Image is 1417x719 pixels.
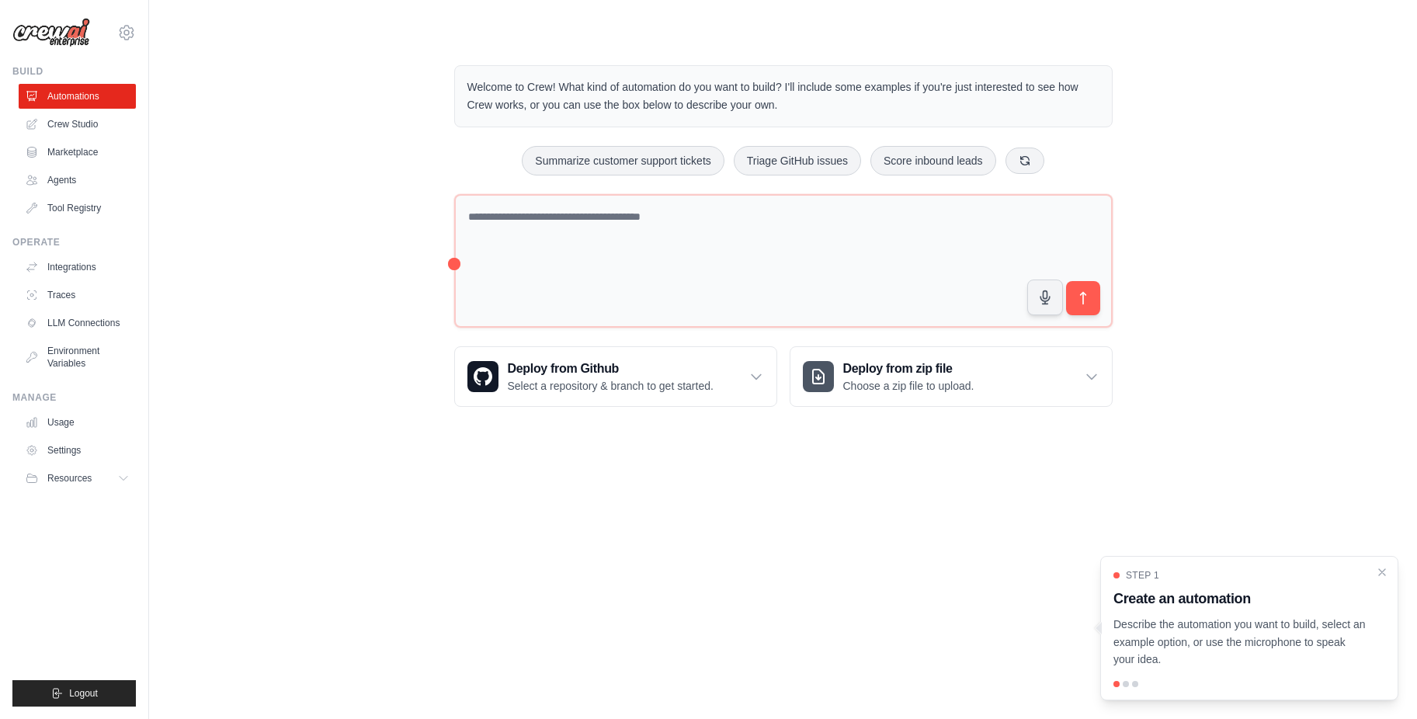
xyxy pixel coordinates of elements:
[19,438,136,463] a: Settings
[1376,566,1388,578] button: Close walkthrough
[69,687,98,700] span: Logout
[19,466,136,491] button: Resources
[1113,616,1367,669] p: Describe the automation you want to build, select an example option, or use the microphone to spe...
[467,78,1099,114] p: Welcome to Crew! What kind of automation do you want to build? I'll include some examples if you'...
[522,146,724,175] button: Summarize customer support tickets
[734,146,861,175] button: Triage GitHub issues
[12,18,90,47] img: Logo
[19,168,136,193] a: Agents
[19,283,136,307] a: Traces
[19,311,136,335] a: LLM Connections
[1339,644,1417,719] iframe: Chat Widget
[19,140,136,165] a: Marketplace
[19,196,136,221] a: Tool Registry
[19,339,136,376] a: Environment Variables
[19,410,136,435] a: Usage
[508,359,714,378] h3: Deploy from Github
[12,391,136,404] div: Manage
[19,84,136,109] a: Automations
[12,680,136,707] button: Logout
[843,359,974,378] h3: Deploy from zip file
[1126,569,1159,582] span: Step 1
[843,378,974,394] p: Choose a zip file to upload.
[12,65,136,78] div: Build
[19,255,136,280] a: Integrations
[1113,588,1367,610] h3: Create an automation
[19,112,136,137] a: Crew Studio
[47,472,92,485] span: Resources
[870,146,996,175] button: Score inbound leads
[508,378,714,394] p: Select a repository & branch to get started.
[12,236,136,248] div: Operate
